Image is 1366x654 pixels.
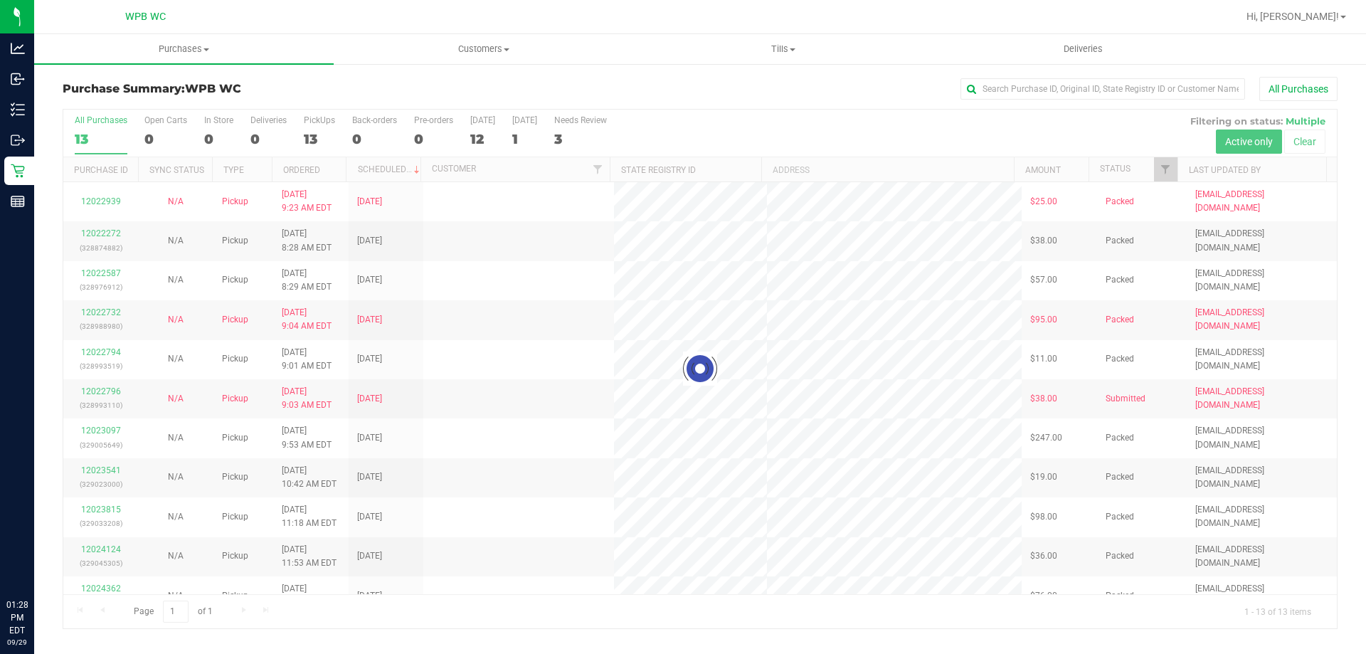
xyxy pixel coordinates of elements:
inline-svg: Retail [11,164,25,178]
p: 01:28 PM EDT [6,598,28,637]
input: Search Purchase ID, Original ID, State Registry ID or Customer Name... [960,78,1245,100]
p: 09/29 [6,637,28,648]
inline-svg: Inbound [11,72,25,86]
span: WPB WC [185,82,241,95]
span: Hi, [PERSON_NAME]! [1246,11,1339,22]
span: Customers [334,43,632,56]
inline-svg: Outbound [11,133,25,147]
button: All Purchases [1259,77,1338,101]
inline-svg: Analytics [11,41,25,56]
span: WPB WC [125,11,166,23]
h3: Purchase Summary: [63,83,487,95]
inline-svg: Reports [11,194,25,209]
iframe: Resource center [14,540,57,583]
a: Deliveries [933,34,1233,64]
span: Purchases [34,43,334,56]
inline-svg: Inventory [11,102,25,117]
a: Customers [334,34,633,64]
a: Tills [633,34,933,64]
span: Deliveries [1044,43,1122,56]
span: Tills [634,43,932,56]
a: Purchases [34,34,334,64]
